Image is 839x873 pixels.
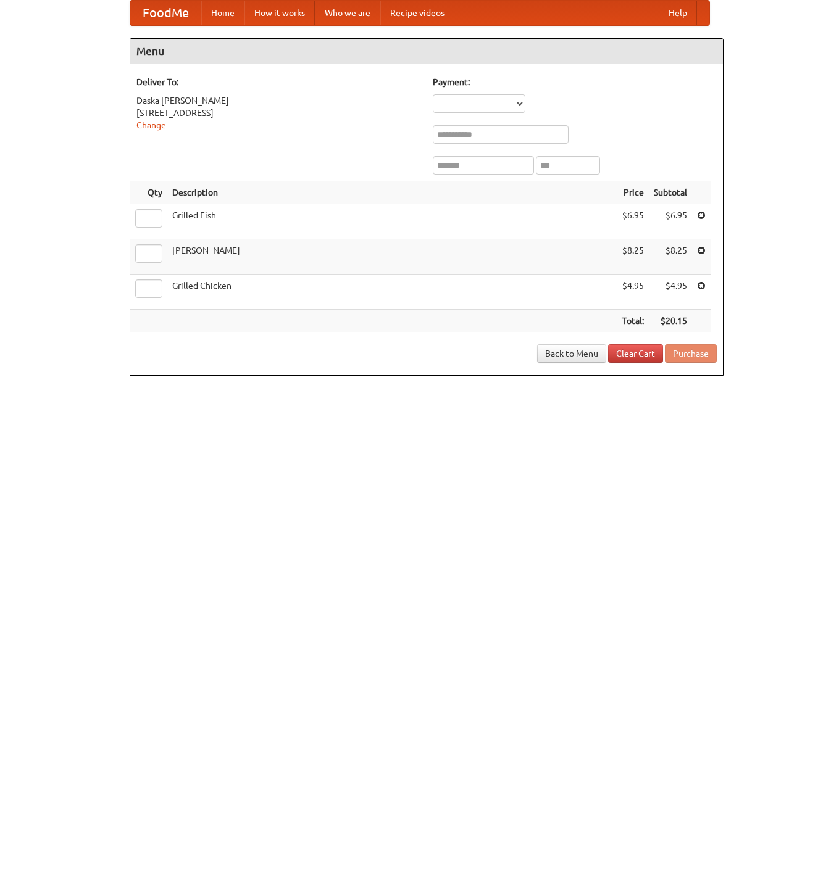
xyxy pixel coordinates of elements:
[130,181,167,204] th: Qty
[244,1,315,25] a: How it works
[136,120,166,130] a: Change
[617,239,649,275] td: $8.25
[380,1,454,25] a: Recipe videos
[649,310,692,333] th: $20.15
[617,181,649,204] th: Price
[167,275,617,310] td: Grilled Chicken
[167,204,617,239] td: Grilled Fish
[201,1,244,25] a: Home
[659,1,697,25] a: Help
[608,344,663,363] a: Clear Cart
[433,76,717,88] h5: Payment:
[649,204,692,239] td: $6.95
[617,204,649,239] td: $6.95
[136,94,420,107] div: Daska [PERSON_NAME]
[649,181,692,204] th: Subtotal
[315,1,380,25] a: Who we are
[537,344,606,363] a: Back to Menu
[167,181,617,204] th: Description
[130,39,723,64] h4: Menu
[649,275,692,310] td: $4.95
[665,344,717,363] button: Purchase
[136,107,420,119] div: [STREET_ADDRESS]
[617,310,649,333] th: Total:
[167,239,617,275] td: [PERSON_NAME]
[617,275,649,310] td: $4.95
[130,1,201,25] a: FoodMe
[649,239,692,275] td: $8.25
[136,76,420,88] h5: Deliver To:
